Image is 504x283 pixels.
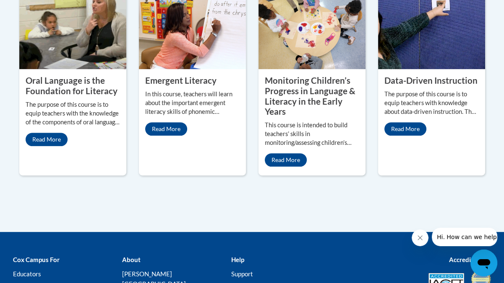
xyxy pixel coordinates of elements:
p: The purpose of this course is to equip teachers with knowledge about data-driven instruction. The... [384,90,479,116]
b: Cox Campus For [13,256,60,263]
a: Read More [145,122,187,136]
property: Emergent Literacy [145,75,217,85]
b: Help [231,256,244,263]
iframe: Button to launch messaging window [470,250,497,276]
property: Oral Language is the Foundation for Literacy [26,75,118,96]
a: Read More [26,133,68,146]
b: About [122,256,140,263]
property: Data-Driven Instruction [384,75,478,85]
p: This course is intended to build teachers’ skills in monitoring/assessing children’s developmenta... [265,121,359,147]
b: Accreditations [449,256,491,263]
a: Support [231,270,253,278]
span: Hi. How can we help? [5,6,68,13]
p: The purpose of this course is to equip teachers with the knowledge of the components of oral lang... [26,100,120,127]
iframe: Message from company [432,228,497,246]
property: Monitoring Children’s Progress in Language & Literacy in the Early Years [265,75,355,116]
a: Educators [13,270,41,278]
p: In this course, teachers will learn about the important emergent literacy skills of phonemic awar... [145,90,240,116]
iframe: Close message [412,229,428,246]
a: Read More [384,122,426,136]
a: Read More [265,153,307,167]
